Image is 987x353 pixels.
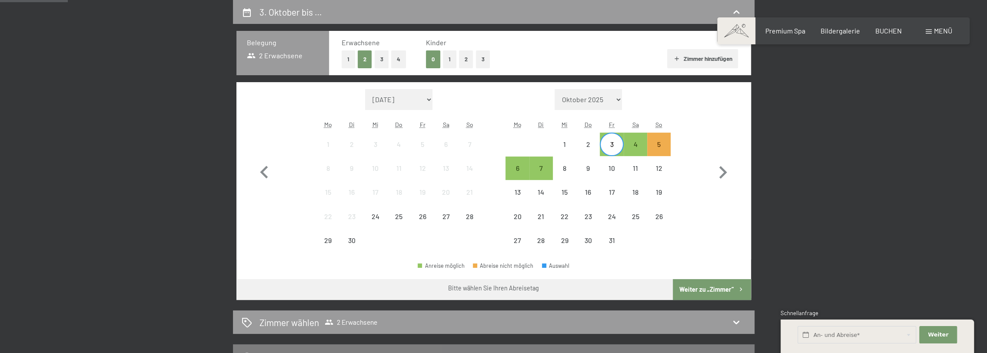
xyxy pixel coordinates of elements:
div: Abreise nicht möglich [553,133,576,156]
div: Abreise nicht möglich [624,180,647,204]
abbr: Sonntag [466,121,473,128]
div: Abreise möglich [529,157,553,180]
abbr: Montag [324,121,332,128]
div: Bitte wählen Sie Ihren Abreisetag [448,284,539,293]
button: 0 [426,50,440,68]
div: 13 [506,189,528,210]
div: 14 [530,189,552,210]
div: 4 [388,141,410,163]
button: Vorheriger Monat [252,89,277,253]
div: Abreise möglich [600,133,623,156]
div: 11 [625,165,646,186]
span: Menü [934,27,952,35]
div: Abreise nicht möglich [458,204,481,228]
div: Fri Sep 26 2025 [411,204,434,228]
div: 7 [459,141,480,163]
div: 6 [435,141,457,163]
div: Tue Oct 28 2025 [529,229,553,252]
div: Abreise nicht möglich [529,180,553,204]
div: Abreise nicht möglich [505,229,529,252]
div: Abreise nicht möglich [553,180,576,204]
div: Abreise nicht möglich [529,204,553,228]
div: 14 [459,165,480,186]
div: Abreise nicht möglich [529,229,553,252]
div: 1 [317,141,339,163]
div: Abreise nicht möglich [576,229,600,252]
div: 15 [554,189,575,210]
div: Abreise nicht möglich [316,180,340,204]
div: 20 [435,189,457,210]
div: Anreise möglich [418,263,465,269]
div: Mon Sep 22 2025 [316,204,340,228]
abbr: Dienstag [538,121,544,128]
div: 9 [577,165,599,186]
div: Wed Oct 29 2025 [553,229,576,252]
div: Abreise nicht möglich [434,133,458,156]
abbr: Montag [513,121,521,128]
div: Abreise nicht möglich [363,157,387,180]
div: 9 [341,165,362,186]
abbr: Mittwoch [372,121,378,128]
div: Thu Oct 16 2025 [576,180,600,204]
div: Abreise nicht möglich [316,157,340,180]
div: 10 [601,165,622,186]
div: Fri Sep 05 2025 [411,133,434,156]
span: Erwachsene [342,38,380,47]
abbr: Freitag [609,121,615,128]
h3: Belegung [247,38,319,47]
div: Abreise nicht möglich [434,204,458,228]
div: Mon Sep 15 2025 [316,180,340,204]
button: 1 [342,50,355,68]
span: Premium Spa [765,27,805,35]
div: 21 [459,189,480,210]
div: Thu Sep 04 2025 [387,133,411,156]
button: Nächster Monat [710,89,735,253]
div: Abreise nicht möglich [624,204,647,228]
div: Abreise nicht möglich [600,204,623,228]
div: 28 [530,237,552,259]
div: Abreise nicht möglich [363,180,387,204]
div: Auswahl [542,263,570,269]
div: Wed Oct 08 2025 [553,157,576,180]
button: 4 [391,50,406,68]
div: 5 [412,141,433,163]
div: Thu Oct 02 2025 [576,133,600,156]
div: Abreise nicht möglich [647,157,671,180]
div: Abreise nicht möglich [411,157,434,180]
div: Abreise nicht möglich [600,180,623,204]
div: Sat Sep 06 2025 [434,133,458,156]
div: 3 [364,141,386,163]
div: Abreise nicht möglich [363,204,387,228]
div: Abreise nicht möglich [340,204,363,228]
div: Abreise nicht möglich [411,204,434,228]
div: 24 [364,213,386,235]
div: 6 [506,165,528,186]
div: Tue Sep 30 2025 [340,229,363,252]
div: Abreise nicht möglich [434,157,458,180]
div: Abreise möglich [624,133,647,156]
button: Weiter [919,326,957,344]
button: 3 [476,50,490,68]
span: Weiter [928,331,948,339]
button: 1 [443,50,456,68]
div: Tue Sep 16 2025 [340,180,363,204]
div: Abreise nicht möglich [411,180,434,204]
div: Abreise nicht möglich [553,204,576,228]
div: Sat Oct 25 2025 [624,204,647,228]
div: Sun Oct 26 2025 [647,204,671,228]
div: Abreise nicht möglich [340,180,363,204]
div: Sat Oct 11 2025 [624,157,647,180]
div: Tue Sep 02 2025 [340,133,363,156]
div: Abreise nicht möglich [458,157,481,180]
span: Bildergalerie [821,27,860,35]
div: Abreise nicht möglich [434,180,458,204]
div: 21 [530,213,552,235]
div: 30 [341,237,362,259]
div: 29 [317,237,339,259]
abbr: Donnerstag [585,121,592,128]
div: Abreise nicht möglich [458,133,481,156]
div: 25 [388,213,410,235]
div: Tue Oct 21 2025 [529,204,553,228]
div: 18 [388,189,410,210]
button: 3 [375,50,389,68]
